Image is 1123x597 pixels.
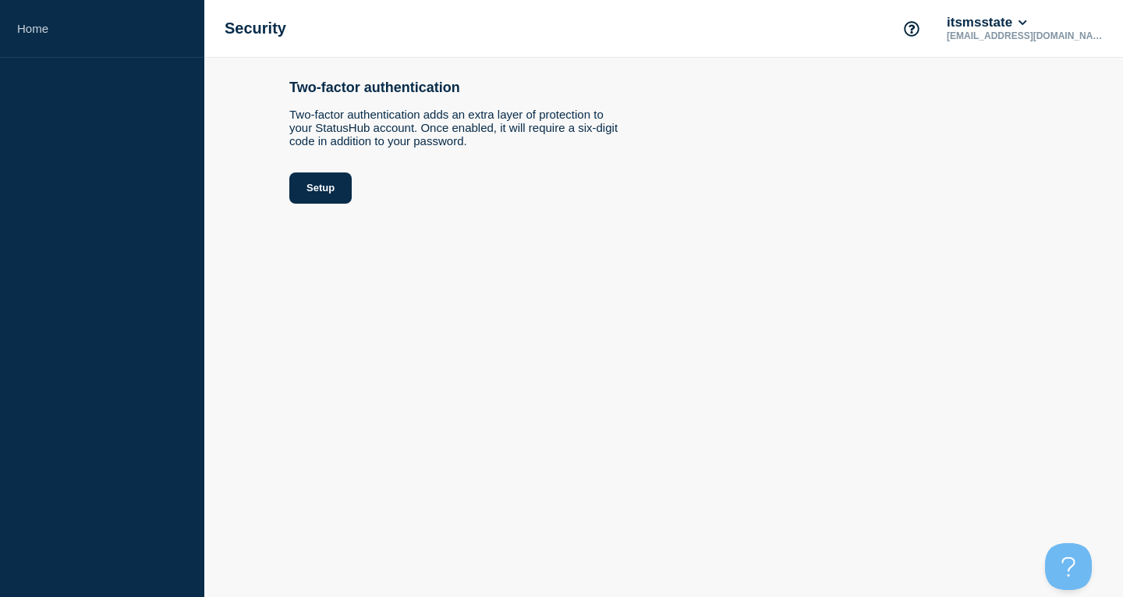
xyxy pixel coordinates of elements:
[944,15,1030,30] button: itsmsstate
[944,30,1106,41] p: [EMAIL_ADDRESS][DOMAIN_NAME]
[289,172,352,204] button: Setup
[1045,543,1092,590] iframe: Help Scout Beacon - Open
[895,12,928,45] button: Support
[289,80,1038,96] h2: Two-factor authentication
[289,108,623,147] p: Two-factor authentication adds an extra layer of protection to your StatusHub account. Once enabl...
[225,20,286,37] h1: Security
